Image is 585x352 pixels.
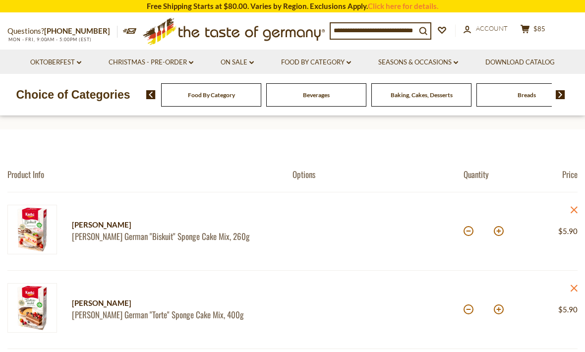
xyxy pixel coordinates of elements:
[72,297,275,309] div: [PERSON_NAME]
[7,169,292,179] div: Product Info
[72,231,275,241] a: [PERSON_NAME] German "Biskuit" Sponge Cake Mix, 260g
[7,205,57,254] img: Kathi German "Biskuit" Sponge Cake Mix, 260g
[7,283,57,333] img: Kathi German "Torte" Sponge Cake Mix, 400g
[188,91,235,99] a: Food By Category
[485,57,555,68] a: Download Catalog
[44,26,110,35] a: [PHONE_NUMBER]
[7,25,117,38] p: Questions?
[558,227,578,235] span: $5.90
[368,1,438,10] a: Click here for details.
[72,309,275,320] a: [PERSON_NAME] German "Torte" Sponge Cake Mix, 400g
[292,169,464,179] div: Options
[558,305,578,314] span: $5.90
[109,57,193,68] a: Christmas - PRE-ORDER
[518,24,548,37] button: $85
[464,169,521,179] div: Quantity
[30,57,81,68] a: Oktoberfest
[556,90,565,99] img: next arrow
[378,57,458,68] a: Seasons & Occasions
[146,90,156,99] img: previous arrow
[533,25,545,33] span: $85
[476,24,508,32] span: Account
[72,219,275,231] div: [PERSON_NAME]
[391,91,453,99] a: Baking, Cakes, Desserts
[303,91,330,99] a: Beverages
[7,37,92,42] span: MON - FRI, 9:00AM - 5:00PM (EST)
[521,169,578,179] div: Price
[281,57,351,68] a: Food By Category
[464,23,508,34] a: Account
[221,57,254,68] a: On Sale
[518,91,536,99] a: Breads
